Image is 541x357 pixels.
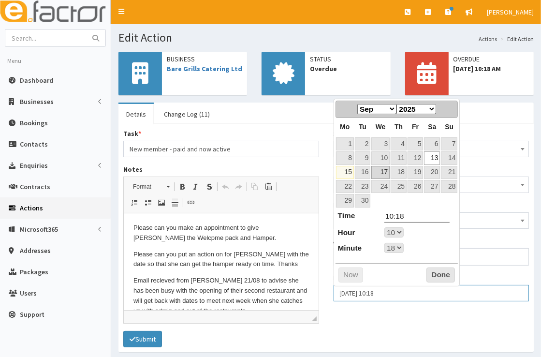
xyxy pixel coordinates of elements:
span: Actions [20,204,43,212]
a: 12 [408,151,423,164]
a: 28 [441,180,457,193]
a: 3 [371,137,390,150]
span: Microsoft365 [20,225,58,234]
a: Format [128,180,175,193]
a: 7 [441,137,457,150]
a: 19 [408,166,423,179]
label: Notes [123,164,143,174]
a: 1 [336,137,354,150]
span: Addresses [20,246,51,255]
span: Tuesday [359,123,366,131]
a: Change Log (11) [156,104,218,124]
a: Prev [337,102,351,116]
span: Saturday [428,123,436,131]
h1: Edit Action [118,31,534,44]
span: Wednesday [376,123,386,131]
a: Image [155,196,168,209]
a: 23 [355,180,370,193]
a: 22 [336,180,354,193]
a: 13 [424,151,440,164]
span: Support [20,310,44,319]
span: Thursday [395,123,403,131]
a: Actions [479,35,497,43]
span: Friday [412,123,419,131]
a: 17 [371,166,390,179]
span: Users [20,289,37,297]
a: Link (Ctrl+L) [184,196,198,209]
dt: Minute [336,243,362,253]
a: 30 [355,194,370,207]
a: 24 [371,180,390,193]
a: Strike Through [203,180,216,193]
p: Email recieved from [PERSON_NAME] 21/08 to advise she has been busy with the opening of their sec... [10,62,185,103]
a: Paste (Ctrl+V) [262,180,275,193]
a: 8 [336,151,354,164]
span: Packages [20,268,48,276]
input: Search... [5,30,87,46]
a: 2 [355,137,370,150]
span: Business [167,54,242,64]
a: Redo (Ctrl+Y) [232,180,246,193]
dt: Time [336,210,355,221]
a: Insert Horizontal Line [168,196,182,209]
a: 15 [336,166,354,179]
a: Copy (Ctrl+C) [248,180,262,193]
span: Prev [340,105,348,113]
a: 27 [424,180,440,193]
span: Enquiries [20,161,48,170]
a: 10 [371,151,390,164]
a: 6 [424,137,440,150]
a: Details [118,104,154,124]
button: Submit [123,331,162,347]
a: 21 [441,166,457,179]
button: Done [426,268,455,283]
li: Edit Action [498,35,534,43]
span: Sunday [445,123,453,131]
span: [PERSON_NAME] [487,8,534,16]
span: [DATE] 10:18 AM [453,64,529,74]
a: 5 [408,137,423,150]
iframe: Rich Text Editor, notes [124,213,319,310]
a: 29 [336,194,354,207]
span: OVERDUE [453,54,529,64]
a: 4 [391,137,407,150]
a: Insert/Remove Numbered List [128,196,141,209]
span: Next [446,105,453,113]
a: 16 [355,166,370,179]
a: 11 [391,151,407,164]
a: 20 [424,166,440,179]
span: Format [128,180,162,193]
a: Next [443,102,457,116]
a: Bold (Ctrl+B) [175,180,189,193]
dt: Hour [336,227,355,238]
a: Undo (Ctrl+Z) [219,180,232,193]
a: 26 [408,180,423,193]
span: Businesses [20,97,54,106]
span: Contacts [20,140,48,149]
button: Now [338,268,363,283]
a: 14 [441,151,457,164]
a: 9 [355,151,370,164]
a: Bare Grills Catering Ltd [167,64,242,73]
span: Monday [340,123,350,131]
a: Insert/Remove Bulleted List [141,196,155,209]
span: Dashboard [20,76,53,85]
span: Overdue [310,64,385,74]
a: 18 [391,166,407,179]
span: Drag to resize [312,316,317,321]
span: Contracts [20,182,50,191]
a: 25 [391,180,407,193]
span: Bookings [20,119,48,127]
a: Italic (Ctrl+I) [189,180,203,193]
span: Status [310,54,385,64]
label: Task [123,129,141,138]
